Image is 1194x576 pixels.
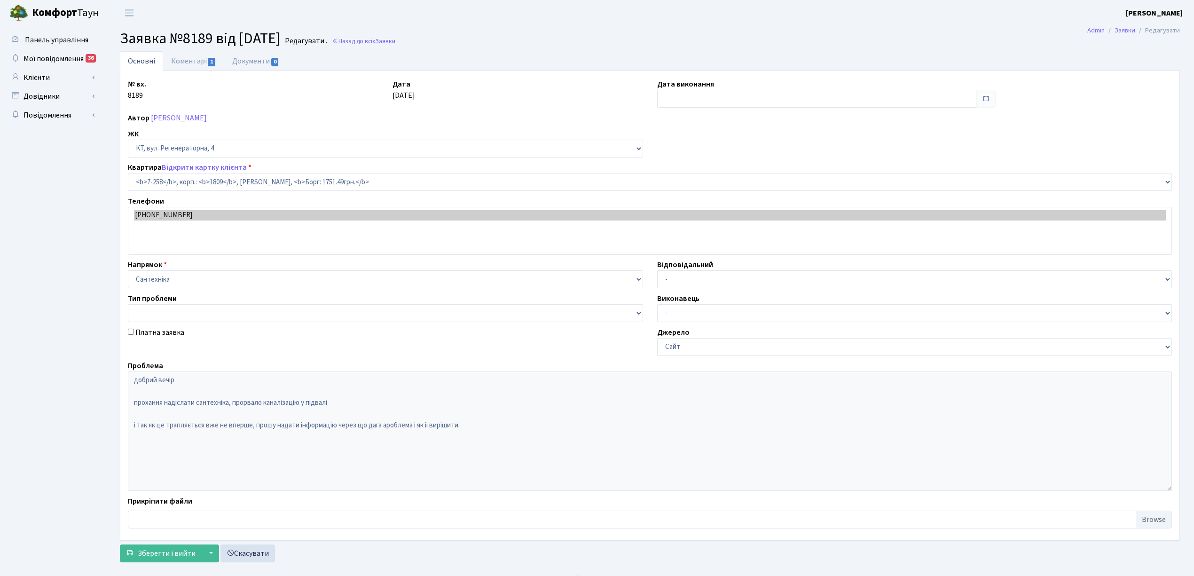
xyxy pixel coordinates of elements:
[1087,25,1105,35] a: Admin
[128,371,1172,491] textarea: добрий вечір прохання надіслати сантехніка, прорвало каналізацію у підвалі і так як це трапляєтьс...
[208,58,215,66] span: 1
[224,51,287,71] a: Документи
[657,327,690,338] label: Джерело
[128,293,177,304] label: Тип проблеми
[220,544,275,562] a: Скасувати
[1073,21,1194,40] nav: breadcrumb
[134,210,1166,221] option: [PHONE_NUMBER]
[375,37,395,46] span: Заявки
[135,327,184,338] label: Платна заявка
[283,37,327,46] small: Редагувати .
[151,113,207,123] a: [PERSON_NAME]
[1135,25,1180,36] li: Редагувати
[128,496,192,507] label: Прикріпити файли
[5,49,99,68] a: Мої повідомлення36
[9,4,28,23] img: logo.png
[271,58,279,66] span: 0
[1126,8,1183,19] a: [PERSON_NAME]
[128,259,167,270] label: Напрямок
[32,5,99,21] span: Таун
[657,293,699,304] label: Виконавець
[128,79,146,90] label: № вх.
[5,87,99,106] a: Довідники
[128,162,251,173] label: Квартира
[32,5,77,20] b: Комфорт
[5,68,99,87] a: Клієнти
[5,31,99,49] a: Панель управління
[118,5,141,21] button: Переключити навігацію
[86,54,96,63] div: 36
[128,173,1172,191] select: )
[120,544,202,562] button: Зберегти і вийти
[128,128,139,140] label: ЖК
[25,35,88,45] span: Панель управління
[5,106,99,125] a: Повідомлення
[120,28,280,49] span: Заявка №8189 від [DATE]
[163,51,224,71] a: Коментарі
[128,112,149,124] label: Автор
[657,259,713,270] label: Відповідальний
[128,360,163,371] label: Проблема
[657,79,714,90] label: Дата виконання
[24,54,84,64] span: Мої повідомлення
[1115,25,1135,35] a: Заявки
[121,79,385,108] div: 8189
[332,37,395,46] a: Назад до всіхЗаявки
[385,79,650,108] div: [DATE]
[1126,8,1183,18] b: [PERSON_NAME]
[120,51,163,71] a: Основні
[128,196,164,207] label: Телефони
[138,548,196,559] span: Зберегти і вийти
[393,79,410,90] label: Дата
[162,162,247,173] a: Відкрити картку клієнта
